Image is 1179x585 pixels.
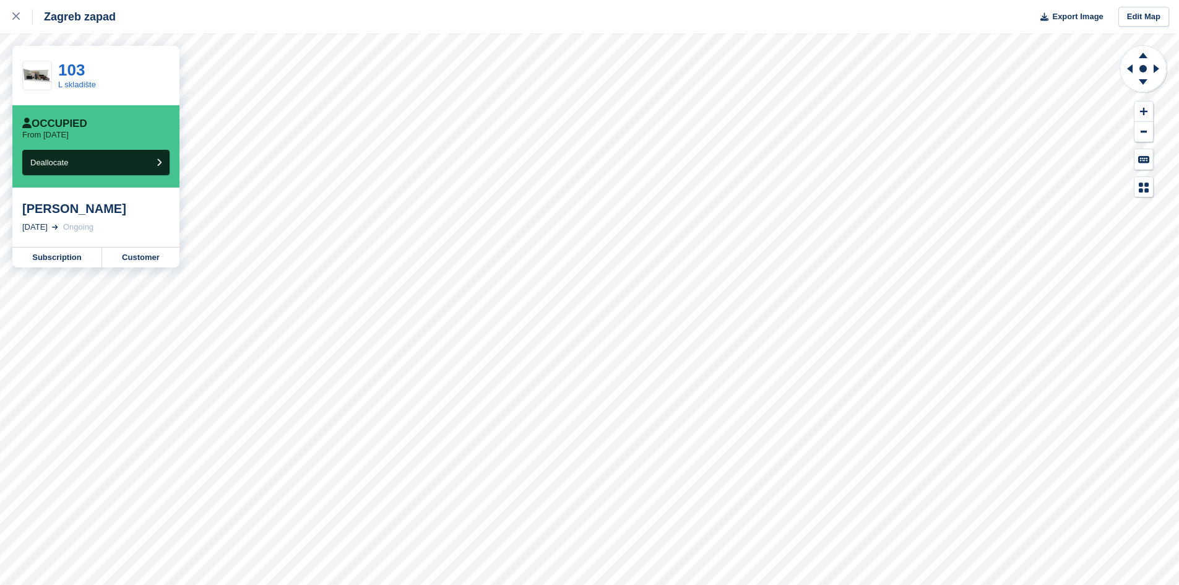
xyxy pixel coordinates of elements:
div: Zagreb zapad [33,9,116,24]
span: Deallocate [30,158,68,167]
img: arrow-right-light-icn-cde0832a797a2874e46488d9cf13f60e5c3a73dbe684e267c42b8395dfbc2abf.svg [52,225,58,230]
div: Occupied [22,118,87,130]
p: From [DATE] [22,130,69,140]
a: Customer [102,248,179,267]
span: Export Image [1052,11,1103,23]
div: [PERSON_NAME] [22,201,170,216]
button: Keyboard Shortcuts [1134,149,1153,170]
a: 103 [58,61,85,79]
a: Edit Map [1118,7,1169,27]
button: Zoom Out [1134,122,1153,142]
img: container-lg-1024x492.png [23,69,51,82]
div: [DATE] [22,221,48,233]
a: Subscription [12,248,102,267]
button: Export Image [1033,7,1103,27]
button: Zoom In [1134,102,1153,122]
button: Deallocate [22,150,170,175]
button: Map Legend [1134,177,1153,197]
a: L skladište [58,80,96,89]
div: Ongoing [63,221,93,233]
